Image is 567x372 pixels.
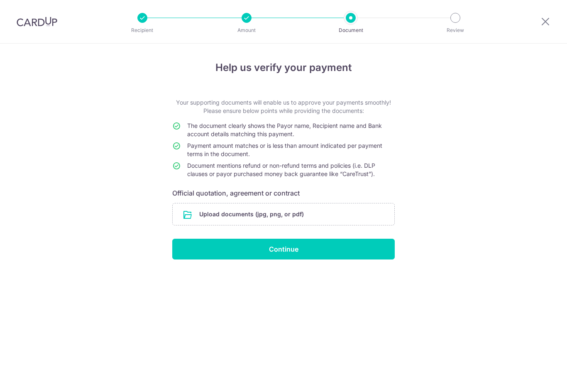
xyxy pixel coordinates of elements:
p: Recipient [112,26,173,34]
span: The document clearly shows the Payor name, Recipient name and Bank account details matching this ... [187,122,382,137]
p: Document [320,26,381,34]
span: Document mentions refund or non-refund terms and policies (i.e. DLP clauses or payor purchased mo... [187,162,375,177]
h4: Help us verify your payment [172,60,395,75]
p: Amount [216,26,277,34]
h6: Official quotation, agreement or contract [172,188,395,198]
input: Continue [172,239,395,259]
div: Upload documents (jpg, png, or pdf) [172,203,395,225]
p: Review [425,26,486,34]
p: Your supporting documents will enable us to approve your payments smoothly! Please ensure below p... [172,98,395,115]
span: Payment amount matches or is less than amount indicated per payment terms in the document. [187,142,382,157]
img: CardUp [17,17,57,27]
